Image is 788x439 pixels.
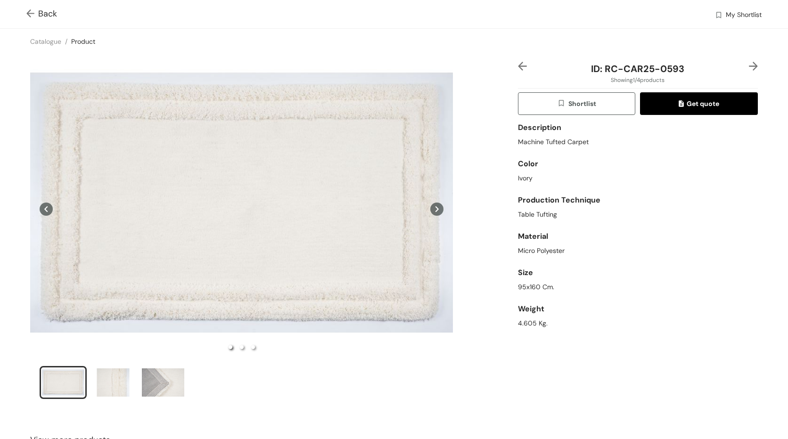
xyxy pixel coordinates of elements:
[140,366,187,399] li: slide item 3
[90,366,137,399] li: slide item 2
[518,300,758,318] div: Weight
[679,98,719,109] span: Get quote
[518,210,758,219] div: Table Tufting
[26,8,57,20] span: Back
[640,92,758,115] button: quoteGet quote
[518,227,758,246] div: Material
[591,63,684,75] span: ID: RC-CAR25-0593
[240,345,244,349] li: slide item 2
[518,263,758,282] div: Size
[749,62,758,71] img: right
[518,173,758,183] div: Ivory
[518,191,758,210] div: Production Technique
[518,118,758,137] div: Description
[611,76,665,84] span: Showing 1 / 4 products
[30,37,61,46] a: Catalogue
[518,154,758,173] div: Color
[518,92,636,115] button: wishlistShortlist
[518,137,589,147] span: Machine Tufted Carpet
[65,37,67,46] span: /
[518,62,527,71] img: left
[557,98,596,109] span: Shortlist
[229,345,232,349] li: slide item 1
[679,100,687,109] img: quote
[518,318,758,328] div: 4.605 Kg.
[726,10,762,21] span: My Shortlist
[557,99,568,109] img: wishlist
[251,345,255,349] li: slide item 3
[40,366,87,399] li: slide item 1
[714,11,723,21] img: wishlist
[71,37,95,46] a: Product
[518,282,758,292] div: 95x160 Cm.
[518,246,758,256] div: Micro Polyester
[26,9,38,19] img: Go back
